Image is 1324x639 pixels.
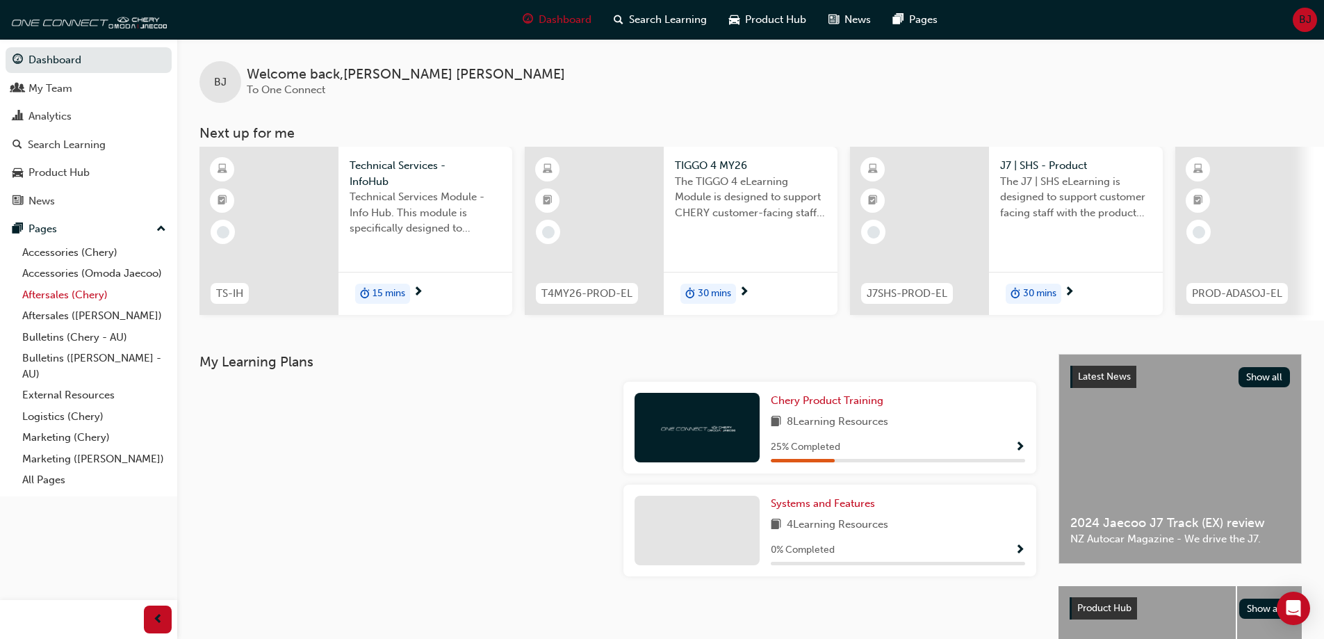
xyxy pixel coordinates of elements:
[1011,285,1020,303] span: duration-icon
[6,47,172,73] a: Dashboard
[543,161,553,179] span: learningResourceType_ELEARNING-icon
[675,158,826,174] span: TIGGO 4 MY26
[6,76,172,102] a: My Team
[1070,515,1290,531] span: 2024 Jaecoo J7 Track (EX) review
[882,6,949,34] a: pages-iconPages
[199,147,512,315] a: TS-IHTechnical Services - InfoHubTechnical Services Module - Info Hub. This module is specificall...
[6,188,172,214] a: News
[28,165,90,181] div: Product Hub
[17,284,172,306] a: Aftersales (Chery)
[729,11,739,29] span: car-icon
[247,83,325,96] span: To One Connect
[413,286,423,299] span: next-icon
[6,216,172,242] button: Pages
[17,263,172,284] a: Accessories (Omoda Jaecoo)
[685,285,695,303] span: duration-icon
[13,139,22,152] span: search-icon
[909,12,938,28] span: Pages
[868,192,878,210] span: booktick-icon
[1078,371,1131,382] span: Latest News
[350,189,501,236] span: Technical Services Module - Info Hub. This module is specifically designed to address the require...
[6,160,172,186] a: Product Hub
[360,285,370,303] span: duration-icon
[867,226,880,238] span: learningRecordVerb_NONE-icon
[1000,174,1152,221] span: The J7 | SHS eLearning is designed to support customer facing staff with the product and sales in...
[218,161,227,179] span: learningResourceType_ELEARNING-icon
[542,226,555,238] span: learningRecordVerb_NONE-icon
[539,12,591,28] span: Dashboard
[17,385,172,406] a: External Resources
[893,11,904,29] span: pages-icon
[1059,354,1302,564] a: Latest NewsShow all2024 Jaecoo J7 Track (EX) reviewNZ Autocar Magazine - We drive the J7.
[13,223,23,236] span: pages-icon
[525,147,837,315] a: T4MY26-PROD-ELTIGGO 4 MY26The TIGGO 4 eLearning Module is designed to support CHERY customer-faci...
[350,158,501,189] span: Technical Services - InfoHub
[1070,531,1290,547] span: NZ Autocar Magazine - We drive the J7.
[199,354,1036,370] h3: My Learning Plans
[17,406,172,428] a: Logistics (Chery)
[217,226,229,238] span: learningRecordVerb_NONE-icon
[156,220,166,238] span: up-icon
[1015,544,1025,557] span: Show Progress
[1239,599,1291,619] button: Show all
[771,414,781,431] span: book-icon
[247,67,565,83] span: Welcome back , [PERSON_NAME] [PERSON_NAME]
[771,497,875,510] span: Systems and Features
[771,439,840,455] span: 25 % Completed
[1077,602,1131,614] span: Product Hub
[17,448,172,470] a: Marketing ([PERSON_NAME])
[28,193,55,209] div: News
[1299,12,1311,28] span: BJ
[614,11,623,29] span: search-icon
[512,6,603,34] a: guage-iconDashboard
[739,286,749,299] span: next-icon
[1192,286,1282,302] span: PROD-ADASOJ-EL
[771,393,889,409] a: Chery Product Training
[1015,542,1025,559] button: Show Progress
[867,286,947,302] span: J7SHS-PROD-EL
[1064,286,1074,299] span: next-icon
[771,517,781,534] span: book-icon
[373,286,405,302] span: 15 mins
[675,174,826,221] span: The TIGGO 4 eLearning Module is designed to support CHERY customer-facing staff with the product ...
[7,6,167,33] a: oneconnect
[216,286,243,302] span: TS-IH
[698,286,731,302] span: 30 mins
[1070,597,1291,620] a: Product HubShow all
[541,286,632,302] span: T4MY26-PROD-EL
[1000,158,1152,174] span: J7 | SHS - Product
[17,348,172,385] a: Bulletins ([PERSON_NAME] - AU)
[771,394,883,407] span: Chery Product Training
[1239,367,1291,387] button: Show all
[1193,161,1203,179] span: learningResourceType_ELEARNING-icon
[17,305,172,327] a: Aftersales ([PERSON_NAME])
[13,111,23,123] span: chart-icon
[543,192,553,210] span: booktick-icon
[1015,439,1025,456] button: Show Progress
[745,12,806,28] span: Product Hub
[771,542,835,558] span: 0 % Completed
[844,12,871,28] span: News
[629,12,707,28] span: Search Learning
[153,611,163,629] span: prev-icon
[1193,226,1205,238] span: learningRecordVerb_NONE-icon
[828,11,839,29] span: news-icon
[1293,8,1317,32] button: BJ
[6,45,172,216] button: DashboardMy TeamAnalyticsSearch LearningProduct HubNews
[523,11,533,29] span: guage-icon
[1193,192,1203,210] span: booktick-icon
[13,83,23,95] span: people-icon
[28,81,72,97] div: My Team
[13,54,23,67] span: guage-icon
[850,147,1163,315] a: J7SHS-PROD-ELJ7 | SHS - ProductThe J7 | SHS eLearning is designed to support customer facing staf...
[28,108,72,124] div: Analytics
[787,517,888,534] span: 4 Learning Resources
[17,242,172,264] a: Accessories (Chery)
[659,421,735,434] img: oneconnect
[17,469,172,491] a: All Pages
[1070,366,1290,388] a: Latest NewsShow all
[817,6,882,34] a: news-iconNews
[28,221,57,237] div: Pages
[6,132,172,158] a: Search Learning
